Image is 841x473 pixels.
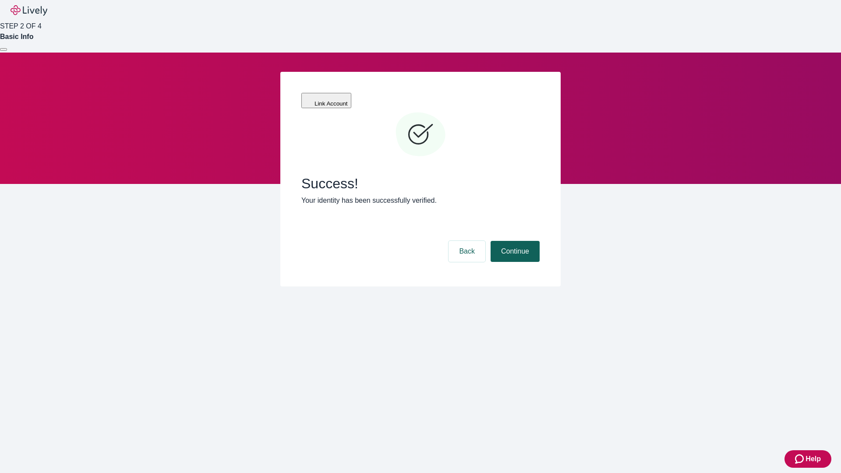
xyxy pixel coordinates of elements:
img: Lively [11,5,47,16]
button: Zendesk support iconHelp [784,450,831,468]
button: Link Account [301,93,351,108]
button: Continue [491,241,540,262]
svg: Zendesk support icon [795,454,806,464]
span: Success! [301,175,540,192]
p: Your identity has been successfully verified. [301,195,540,206]
button: Back [449,241,485,262]
span: Help [806,454,821,464]
svg: Checkmark icon [394,109,447,161]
